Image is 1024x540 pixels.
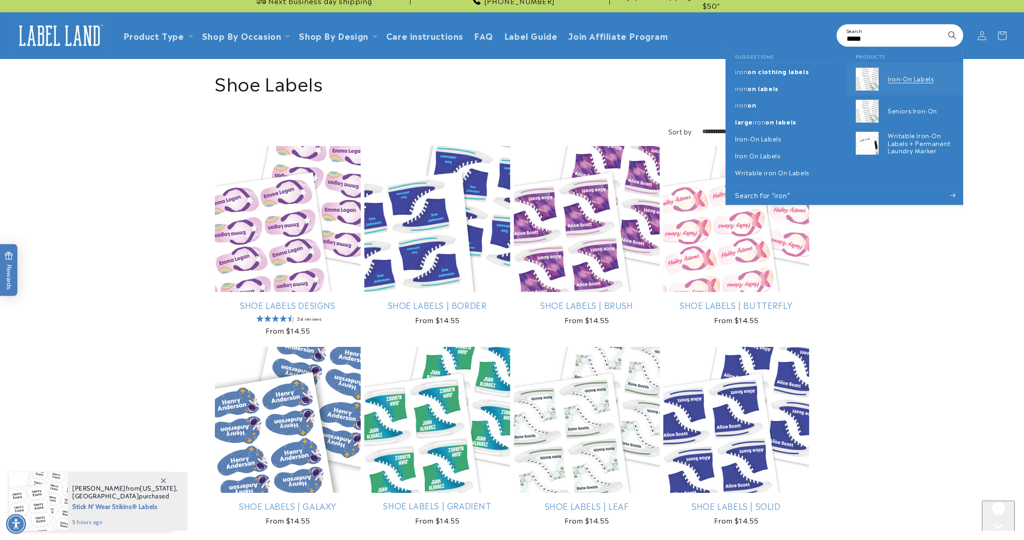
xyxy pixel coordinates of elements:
[735,47,837,63] h2: Suggestions
[856,132,879,155] img: Writable Iron-On Labels + Permanent Laundry Marker - Label Land
[726,113,847,130] a: large iron on labels
[735,169,809,177] p: Writable iron On Labels
[72,485,178,500] span: from , purchased
[735,191,790,200] span: Search for “iron”
[202,30,282,41] span: Shop By Occasion
[663,501,809,511] a: Shoe Labels | Solid
[386,30,463,41] span: Care instructions
[735,118,796,126] p: large iron on labels
[6,514,26,534] div: Accessibility Menu
[215,70,809,94] h1: Shoe Labels
[72,500,178,512] span: Stick N' Wear Stikins® Labels
[856,100,879,123] img: Nursing Home Iron-On - Label Land
[123,29,184,42] a: Product Type
[14,22,105,50] img: Label Land
[11,18,109,53] a: Label Land
[888,75,954,83] p: Iron-On Labels
[888,107,954,115] p: Seniors Iron-On
[474,30,493,41] span: FAQ
[856,47,954,63] h2: Products
[735,101,757,109] p: iron on
[726,164,847,181] a: Writable iron On Labels
[847,63,963,95] a: Iron-On Labels
[747,84,778,92] span: on labels
[847,95,963,127] a: Seniors Iron-On
[922,25,942,45] button: Clear search term
[726,147,847,164] a: Iron On Labels
[504,30,558,41] span: Label Guide
[856,68,879,91] img: Iron-On Labels - Label Land
[726,63,847,80] a: iron on clothing labels
[140,484,176,492] span: [US_STATE]
[381,25,469,46] a: Care instructions
[726,97,847,113] a: iron on
[299,29,368,42] a: Shop By Design
[364,300,510,310] a: Shoe Labels | Border
[847,127,963,160] a: Writable Iron-On Labels + Permanent Laundry Marker
[735,117,753,126] span: large
[726,130,847,147] a: Iron-On Labels
[215,501,361,511] a: Shoe Labels | Galaxy
[364,500,510,511] a: Shoe Labels | Gradient
[668,127,693,136] label: Sort by:
[735,135,781,143] p: Iron-On Labels
[735,152,780,160] p: Iron On Labels
[735,100,747,109] mark: iron
[563,25,673,46] a: Join Affiliate Program
[514,300,660,310] a: Shoe Labels | Brush
[118,25,197,46] summary: Product Type
[215,300,361,310] a: Shoe Labels Designs
[735,67,747,76] mark: iron
[293,25,380,46] summary: Shop By Design
[753,117,765,126] mark: iron
[7,467,116,494] iframe: Sign Up via Text for Offers
[747,100,756,109] span: on
[735,68,809,76] p: iron on clothing labels
[568,30,668,41] span: Join Affiliate Program
[72,518,178,526] span: 5 hours ago
[469,25,499,46] a: FAQ
[5,252,13,290] span: Rewards
[735,84,747,92] mark: iron
[982,501,1015,531] iframe: Gorgias live chat messenger
[663,300,809,310] a: Shoe Labels | Butterfly
[888,132,954,155] p: Writable Iron-On Labels + Permanent Laundry Marker
[197,25,294,46] summary: Shop By Occasion
[942,25,962,45] button: Search
[499,25,563,46] a: Label Guide
[514,501,660,511] a: Shoe Labels | Leaf
[747,67,809,76] span: on clothing labels
[726,80,847,97] a: iron on labels
[72,492,139,500] span: [GEOGRAPHIC_DATA]
[765,117,796,126] span: on labels
[735,85,779,92] p: iron on labels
